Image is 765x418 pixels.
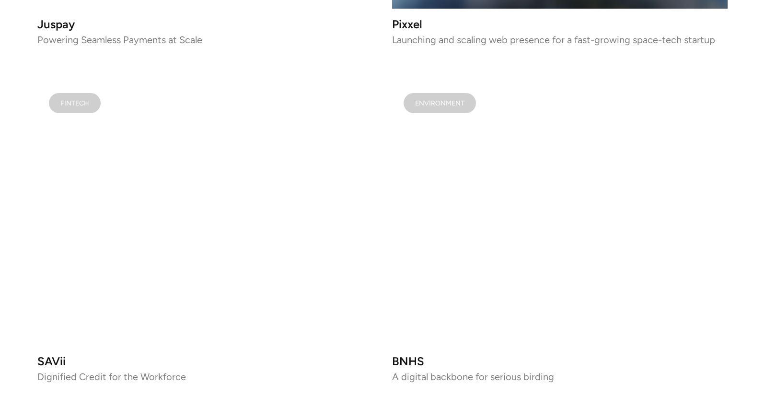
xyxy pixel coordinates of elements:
p: Powering Seamless Payments at Scale [37,36,373,43]
p: A digital backbone for serious birding [392,373,728,380]
h3: BNHS [392,358,728,366]
div: ENVIRONMENT [415,101,464,105]
a: FINTECHSAViiDignified Credit for the Workforce [37,81,373,380]
h3: Juspay [37,20,373,28]
a: ENVIRONMENTBNHSA digital backbone for serious birding [392,81,728,380]
p: Dignified Credit for the Workforce [37,373,373,380]
h3: SAVii [37,358,373,366]
div: FINTECH [60,101,89,105]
